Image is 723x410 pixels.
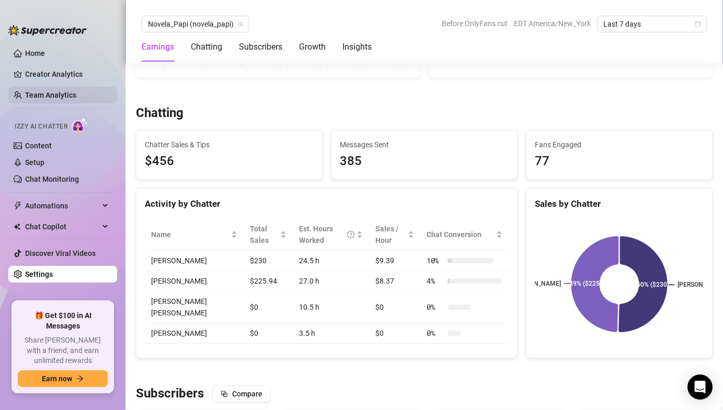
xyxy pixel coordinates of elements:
[244,271,293,291] td: $225.94
[18,335,108,366] span: Share [PERSON_NAME] with a friend, and earn unlimited rewards
[250,223,279,246] span: Total Sales
[535,197,704,211] div: Sales by Chatter
[514,16,591,31] span: EDT America/New_York
[42,374,72,383] span: Earn now
[375,223,406,246] span: Sales / Hour
[136,105,183,122] h3: Chatting
[244,323,293,344] td: $0
[25,270,53,278] a: Settings
[145,219,244,251] th: Name
[145,291,244,323] td: [PERSON_NAME] [PERSON_NAME]
[18,370,108,387] button: Earn nowarrow-right
[76,375,84,382] span: arrow-right
[244,219,293,251] th: Total Sales
[151,229,229,240] span: Name
[145,251,244,271] td: [PERSON_NAME]
[148,16,243,32] span: Novela_Papi (novela_papi)
[293,251,369,271] td: 24.5 h
[687,374,713,400] div: Open Intercom Messenger
[442,16,508,31] span: Before OnlyFans cut
[25,175,79,183] a: Chat Monitoring
[695,21,701,27] span: calendar
[342,41,372,53] div: Insights
[145,139,314,150] span: Chatter Sales & Tips
[145,323,244,344] td: [PERSON_NAME]
[25,249,96,257] a: Discover Viral Videos
[299,223,354,246] div: Est. Hours Worked
[25,91,76,99] a: Team Analytics
[535,151,704,171] div: 77
[8,25,87,36] img: logo-BBDzfeDw.svg
[25,66,109,83] a: Creator Analytics
[369,251,420,271] td: $9.39
[25,49,45,57] a: Home
[369,291,420,323] td: $0
[293,291,369,323] td: 10.5 h
[18,311,108,331] span: 🎁 Get $100 in AI Messages
[340,139,509,150] span: Messages Sent
[369,219,420,251] th: Sales / Hour
[221,390,228,397] span: block
[14,223,20,230] img: Chat Copilot
[513,280,561,287] text: [PERSON_NAME]
[239,41,282,53] div: Subscribers
[347,223,354,246] span: question-circle
[427,275,443,287] span: 4 %
[427,255,443,266] span: 10 %
[136,385,204,402] h3: Subscribers
[212,385,271,402] button: Compare
[244,291,293,323] td: $0
[232,390,262,398] span: Compare
[237,21,244,27] span: team
[603,16,701,32] span: Last 7 days
[25,158,44,167] a: Setup
[369,323,420,344] td: $0
[369,271,420,291] td: $8.37
[72,118,88,133] img: AI Chatter
[145,271,244,291] td: [PERSON_NAME]
[145,151,314,171] span: $456
[25,197,99,214] span: Automations
[244,251,293,271] td: $230
[427,301,443,313] span: 0 %
[293,271,369,291] td: 27.0 h
[535,139,704,150] span: Fans Engaged
[191,41,222,53] div: Chatting
[427,327,443,339] span: 0 %
[293,323,369,344] td: 3.5 h
[25,142,52,150] a: Content
[145,197,509,211] div: Activity by Chatter
[142,41,174,53] div: Earnings
[427,229,494,240] span: Chat Conversion
[420,219,509,251] th: Chat Conversion
[15,122,67,132] span: Izzy AI Chatter
[25,218,99,235] span: Chat Copilot
[14,202,22,210] span: thunderbolt
[340,151,509,171] div: 385
[299,41,326,53] div: Growth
